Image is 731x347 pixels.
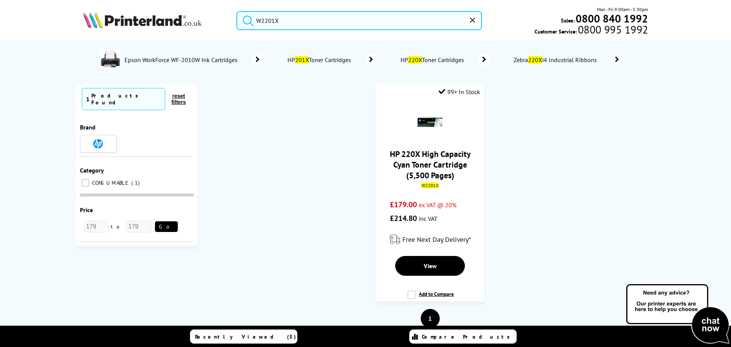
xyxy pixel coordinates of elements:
[295,56,309,64] mark: 201X
[528,56,542,64] mark: 220X
[109,223,126,230] span: to
[195,333,296,340] span: Recently Viewed (5)
[417,109,444,136] img: HP-220X-Cyan-Toner-Small.png
[439,88,480,96] div: 99+ In Stock
[286,56,354,64] span: HP Toner Cartridges
[83,11,227,30] a: Printerland Logo
[407,291,454,305] label: Add to Compare
[83,11,202,28] img: Printerland Logo
[408,56,422,64] mark: 220X
[80,123,96,131] span: Brand
[80,166,104,174] span: Category
[577,26,648,33] span: 0800 995 1992
[597,6,648,13] span: Mon - Fri 9:00am - 5:30pm
[86,95,89,103] span: 1
[399,54,490,65] a: HP220XToner Cartridges
[126,221,151,232] input: 179
[421,182,439,188] mark: W2201X
[81,179,89,187] input: CONSUMABLE 1
[419,215,437,222] span: inc VAT
[390,213,417,223] span: £214.80
[424,262,437,270] span: View
[390,200,417,209] span: £179.00
[512,56,600,64] span: Zebra i4 Industrial Ribbons
[624,283,731,345] img: Open Live Chat window
[390,149,471,181] a: HP 220X High Capacity Cyan Toner Cartridge (5,500 Pages)
[422,333,514,340] span: Compare Products
[91,92,161,106] div: Products Found
[165,93,192,106] button: reset filters
[561,17,575,24] span: Sales:
[380,229,480,250] div: modal_delivery
[93,139,103,149] img: HP
[409,329,517,344] a: Compare Products
[190,329,297,344] a: Recently Viewed (5)
[576,11,648,26] b: 0800 840 1992
[286,54,377,65] a: HP201XToner Cartridges
[236,11,482,30] input: Search product or brand
[399,56,467,64] span: HP Toner Cartridges
[131,179,142,186] span: 1
[395,256,465,276] a: View
[84,221,109,232] input: 179
[101,50,120,69] img: C11CC40301-conspage.jpg
[124,56,240,64] span: Epson WorkForce WF-2010W Ink Cartridges
[512,54,622,65] a: Zebra220Xi4 Industrial Ribbons
[80,206,93,214] span: Price
[575,15,648,22] a: 0800 840 1992
[124,50,263,70] a: Epson WorkForce WF-2010W Ink Cartridges
[419,201,456,209] span: ex VAT @ 20%
[90,179,131,186] span: CONSUMABLE
[535,26,648,35] span: Customer Service:
[402,235,471,244] span: Free Next Day Delivery*
[155,221,178,232] button: Go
